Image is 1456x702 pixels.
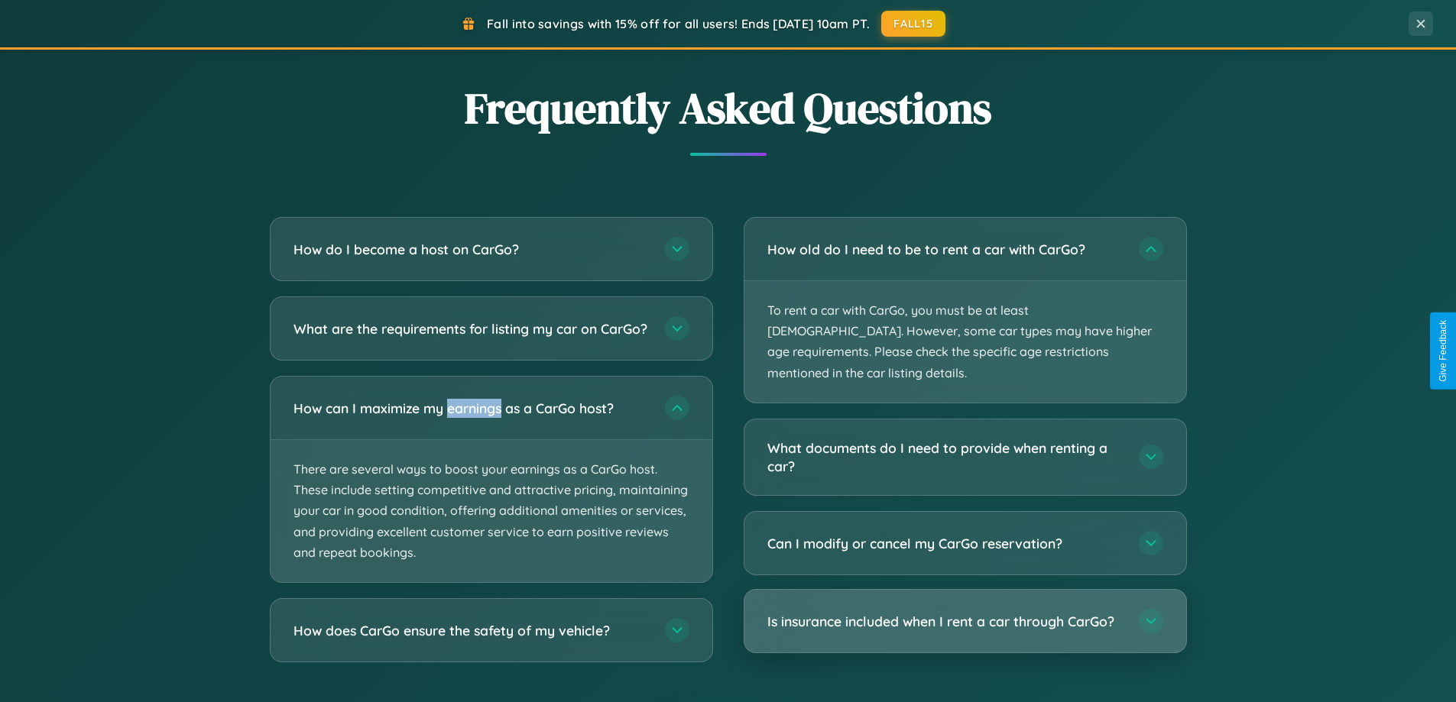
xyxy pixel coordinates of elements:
h3: How do I become a host on CarGo? [293,240,650,259]
span: Fall into savings with 15% off for all users! Ends [DATE] 10am PT. [487,16,870,31]
button: FALL15 [881,11,945,37]
p: There are several ways to boost your earnings as a CarGo host. These include setting competitive ... [271,440,712,582]
h3: Can I modify or cancel my CarGo reservation? [767,534,1124,553]
h3: What documents do I need to provide when renting a car? [767,438,1124,476]
p: To rent a car with CarGo, you must be at least [DEMOGRAPHIC_DATA]. However, some car types may ha... [744,281,1186,403]
h3: How old do I need to be to rent a car with CarGo? [767,240,1124,259]
h3: How can I maximize my earnings as a CarGo host? [293,399,650,418]
h2: Frequently Asked Questions [270,79,1187,137]
h3: Is insurance included when I rent a car through CarGo? [767,612,1124,631]
h3: What are the requirements for listing my car on CarGo? [293,319,650,338]
div: Give Feedback [1438,320,1448,382]
h3: How does CarGo ensure the safety of my vehicle? [293,621,650,640]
